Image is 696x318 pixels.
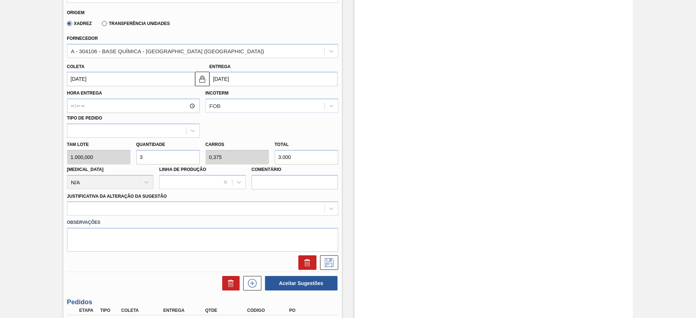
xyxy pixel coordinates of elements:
button: locked [195,72,210,86]
div: Nova sugestão [240,276,261,290]
label: Quantidade [136,142,165,147]
div: Excluir Sugestões [219,276,240,290]
label: Fornecedor [67,36,98,41]
button: Aceitar Sugestões [265,276,337,290]
label: Observações [67,217,338,228]
input: dd/mm/yyyy [67,72,195,86]
label: Total [275,142,289,147]
label: Entrega [210,64,231,69]
label: Carros [206,142,224,147]
label: Comentário [252,164,338,175]
div: Entrega [161,308,208,313]
div: FOB [210,103,221,109]
div: Código [245,308,293,313]
label: Coleta [67,64,84,69]
label: Xadrez [67,21,92,26]
div: Coleta [119,308,166,313]
label: Incoterm [206,91,229,96]
h3: Pedidos [67,298,338,306]
label: [MEDICAL_DATA] [67,167,104,172]
div: Tipo [98,308,120,313]
label: Hora Entrega [67,88,200,99]
input: dd/mm/yyyy [210,72,337,86]
label: Origem [67,10,85,15]
div: Etapa [78,308,99,313]
img: locked [198,75,207,83]
div: PO [287,308,335,313]
div: Salvar Sugestão [316,255,338,270]
label: Linha de Produção [159,167,206,172]
label: Tipo de pedido [67,116,102,121]
div: Excluir Sugestão [295,255,316,270]
label: Justificativa da Alteração da Sugestão [67,194,167,199]
div: A - 304106 - BASE QUÍMICA - [GEOGRAPHIC_DATA] ([GEOGRAPHIC_DATA]) [71,48,264,54]
label: Transferência Unidades [102,21,170,26]
div: Aceitar Sugestões [261,275,338,291]
div: Qtde [203,308,250,313]
label: Tam lote [67,139,130,150]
